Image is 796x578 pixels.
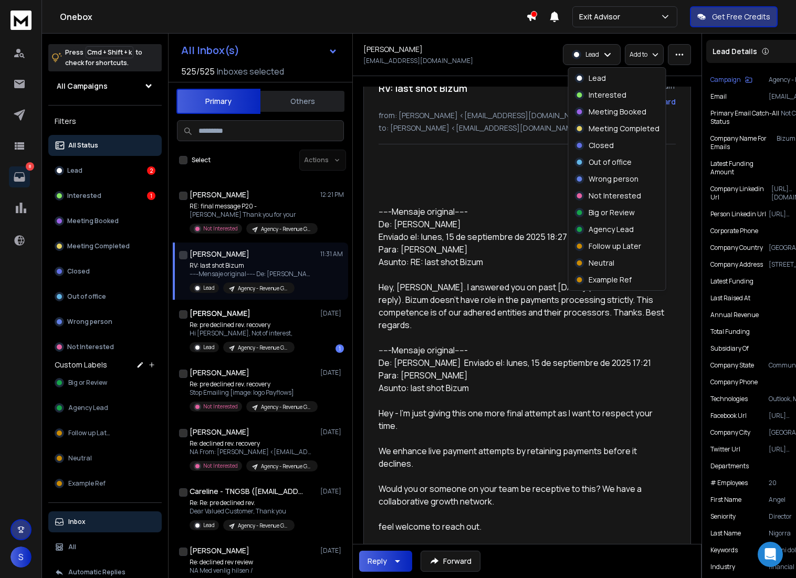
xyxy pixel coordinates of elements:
[190,261,316,270] p: RV: last shot Bizum
[710,260,763,269] p: Company Address
[710,311,759,319] p: Annual Revenue
[238,285,288,292] p: Agency - Revenue Giants - Payment
[363,57,473,65] p: [EMAIL_ADDRESS][DOMAIN_NAME]
[710,512,736,521] p: Seniority
[589,258,614,268] p: Neutral
[363,44,423,55] h1: [PERSON_NAME]
[190,448,316,456] p: NA From: [PERSON_NAME] <[EMAIL_ADDRESS][DOMAIN_NAME]> Date: [DATE],
[217,65,284,78] h3: Inboxes selected
[147,166,155,175] div: 2
[589,73,606,83] p: Lead
[261,463,311,470] p: Agency - Revenue Giants - Payment
[26,162,34,171] p: 8
[710,479,748,487] p: # Employees
[65,47,142,68] p: Press to check for shortcuts.
[589,224,634,235] p: Agency Lead
[710,428,750,437] p: Company City
[203,403,238,411] p: Not Interested
[589,123,659,134] p: Meeting Completed
[190,380,316,388] p: Re: pre declined rev. recovery
[192,156,211,164] label: Select
[712,12,770,22] p: Get Free Credits
[261,403,311,411] p: Agency - Revenue Giants - Payment
[203,462,238,470] p: Not Interested
[190,249,249,259] h1: [PERSON_NAME]
[379,123,676,133] p: to: [PERSON_NAME] <[EMAIL_ADDRESS][DOMAIN_NAME]>
[176,89,260,114] button: Primary
[190,486,305,497] h1: Careline - TNGSB ([EMAIL_ADDRESS][DOMAIN_NAME])
[710,227,758,235] p: Corporate Phone
[68,141,98,150] p: All Status
[260,90,344,113] button: Others
[147,192,155,200] div: 1
[710,294,750,302] p: Last Raised At
[67,192,101,200] p: Interested
[710,395,748,403] p: Technologies
[589,241,641,251] p: Follow up Later
[190,566,316,575] p: NA Med venlig hilsen /
[710,76,741,84] p: Campaign
[710,109,781,126] p: Primary Email Catch-all Status
[190,211,316,219] p: [PERSON_NAME] Thank you for your
[710,185,771,202] p: Company Linkedin Url
[68,429,113,437] span: Follow up Later
[710,160,773,176] p: Latest Funding Amount
[11,547,32,568] span: S
[190,388,316,397] p: Stop Emailing [image: logo Payflows]
[320,191,344,199] p: 12:21 PM
[67,217,119,225] p: Meeting Booked
[190,329,295,338] p: Hi [PERSON_NAME], Not of interest,
[67,267,90,276] p: Closed
[203,225,238,233] p: Not Interested
[589,140,614,151] p: Closed
[710,134,777,151] p: Company Name for Emails
[589,157,632,167] p: Out of office
[190,439,316,448] p: Re: declined rev. recovery
[57,81,108,91] h1: All Campaigns
[710,244,763,252] p: Company Country
[190,545,249,556] h1: [PERSON_NAME]
[67,242,130,250] p: Meeting Completed
[190,427,249,437] h1: [PERSON_NAME]
[589,107,646,117] p: Meeting Booked
[68,454,92,463] span: Neutral
[190,202,316,211] p: RE: final message P20 -
[710,361,754,370] p: Company State
[630,50,647,59] p: Add to
[710,378,758,386] p: Company Phone
[68,404,108,412] span: Agency Lead
[710,210,766,218] p: Person Linkedin Url
[589,174,638,184] p: Wrong person
[585,50,599,59] p: Lead
[203,521,215,529] p: Lead
[203,343,215,351] p: Lead
[710,546,738,554] p: Keywords
[68,568,125,576] p: Automatic Replies
[238,522,288,530] p: Agency - Revenue Giants - Payment
[67,166,82,175] p: Lead
[68,543,76,551] p: All
[190,367,249,378] h1: [PERSON_NAME]
[68,518,86,526] p: Inbox
[710,563,735,571] p: Industry
[710,92,727,101] p: Email
[368,556,387,566] div: Reply
[713,46,757,57] p: Lead Details
[181,65,215,78] span: 525 / 525
[190,270,316,278] p: -----Mensaje original----- De: [PERSON_NAME]
[710,529,741,538] p: Last Name
[320,250,344,258] p: 11:31 AM
[336,344,344,353] div: 1
[710,462,749,470] p: Departments
[190,507,295,516] p: Dear Valued Customer, Thank you
[589,275,632,285] p: Example Ref
[710,412,747,420] p: Facebook Url
[589,90,626,100] p: Interested
[379,81,467,96] h1: RV: last shot Bizum
[589,191,641,201] p: Not Interested
[190,499,295,507] p: Re: Re: pre declined rev.
[190,190,249,200] h1: [PERSON_NAME]
[710,277,753,286] p: Latest Funding
[60,10,526,23] h1: Onebox
[421,551,480,572] button: Forward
